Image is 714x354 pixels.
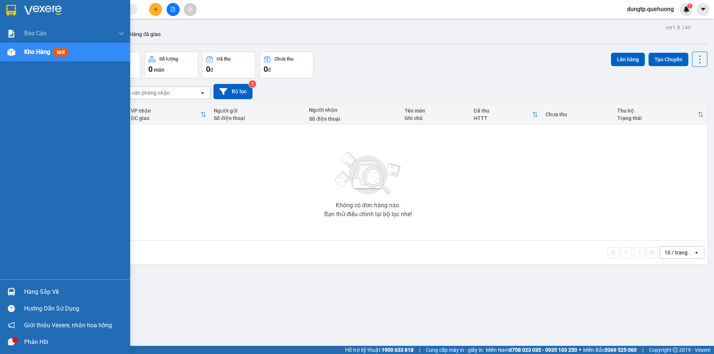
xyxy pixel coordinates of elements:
span: Kho hàng [24,48,50,55]
img: logo-vxr [6,5,16,16]
div: Đã thu [474,108,532,114]
span: Giới thiệu Vexere, nhận hoa hồng [24,321,112,330]
div: Người nhận [309,107,397,113]
button: Số lượng0món [144,52,198,78]
div: 10 / trang [665,249,688,256]
button: caret-down [697,3,710,16]
div: Chưa thu [274,56,293,62]
span: | [419,346,420,354]
div: Hàng sắp về [24,286,125,298]
span: notification [8,322,15,329]
button: file-add [167,3,180,16]
sup: 2 [249,80,256,88]
strong: 1900 633 818 [382,347,414,353]
span: món [154,67,164,73]
button: aim [184,3,197,16]
span: aim [187,7,193,12]
div: Số điện thoại [309,116,397,122]
span: dungtp.quehuong [621,4,680,14]
button: Tạo Chuyến [649,53,688,66]
div: Chọn văn phòng nhận [119,89,170,97]
span: Miền Bắc [583,346,637,354]
span: question-circle [8,305,15,312]
button: plus [149,3,162,16]
div: Phản hồi [24,337,125,348]
span: 0 [148,65,152,74]
div: VP nhận [131,108,200,114]
img: svg+xml;base64,PHN2ZyBjbGFzcz0ibGlzdC1wbHVnX19zdmciIHhtbG5zPSJodHRwOi8vd3d3LnczLm9yZy8yMDAwL3N2Zy... [331,147,405,199]
div: Trạng thái [617,115,698,121]
div: Ghi chú [405,115,466,121]
span: copyright [673,347,678,353]
div: Tên món [405,108,466,114]
div: HTTT [474,115,532,121]
span: message [8,338,15,345]
span: 0 [264,65,268,74]
img: warehouse-icon [7,48,15,56]
button: Lên hàng [611,53,645,66]
th: Toggle SortBy [470,105,542,124]
span: 0 [206,65,210,74]
div: Đã thu [217,56,231,62]
span: down [119,30,125,36]
span: ⚪️ [579,348,581,351]
span: caret-down [700,6,707,13]
div: Hướng dẫn sử dụng [24,303,125,314]
span: đ [210,67,213,73]
span: Báo cáo [24,29,46,38]
div: Thu hộ [617,108,698,114]
span: mới [54,48,68,56]
strong: 0708 023 035 - 0935 103 250 [509,347,577,353]
span: Miền Nam [486,346,577,354]
img: warehouse-icon [7,288,15,296]
span: | [642,346,643,354]
th: Toggle SortBy [127,105,210,124]
div: ver 1.8.143 [666,23,691,32]
span: plus [153,7,158,12]
img: solution-icon [7,30,15,38]
button: Chưa thu0đ [260,52,313,78]
sup: 1 [687,3,692,9]
span: file-add [170,7,176,12]
div: Không có đơn hàng nào. [336,202,401,208]
span: Cung cấp máy in - giấy in: [426,346,484,354]
button: Đã thu0đ [202,52,256,78]
strong: 0369 525 060 [605,347,637,353]
div: Số lượng [159,56,178,62]
div: Số điện thoại [214,115,302,121]
span: 1 [688,3,691,9]
div: Bạn thử điều chỉnh lại bộ lọc nhé! [324,211,412,217]
button: Bộ lọc [213,84,253,99]
th: Toggle SortBy [614,105,707,124]
button: Hàng đã giao [123,25,167,43]
div: Người gửi [214,108,302,114]
div: Chưa thu [546,111,610,117]
span: đ [268,67,271,73]
div: ĐC giao [131,115,200,121]
img: icon-new-feature [683,6,690,13]
svg: open [694,250,699,256]
svg: open [200,90,206,96]
span: Hỗ trợ kỹ thuật: [345,346,414,354]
